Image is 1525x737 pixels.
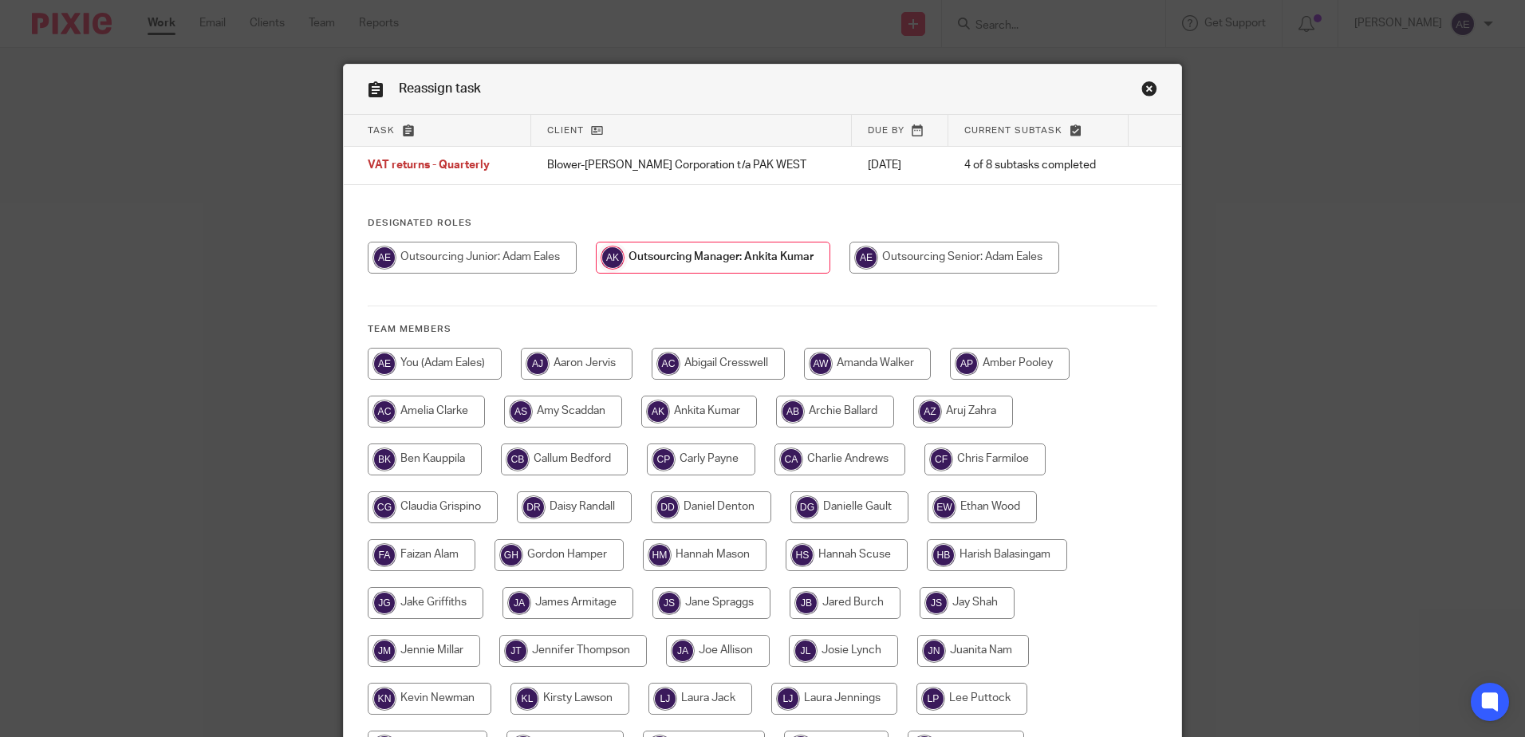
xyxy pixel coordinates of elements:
h4: Designated Roles [368,217,1157,230]
span: VAT returns - Quarterly [368,160,490,171]
span: Client [547,126,584,135]
span: Current subtask [964,126,1062,135]
h4: Team members [368,323,1157,336]
td: 4 of 8 subtasks completed [948,147,1129,185]
a: Close this dialog window [1141,81,1157,102]
span: Task [368,126,395,135]
span: Reassign task [399,82,481,95]
p: Blower-[PERSON_NAME] Corporation t/a PAK WEST [547,157,836,173]
span: Due by [868,126,904,135]
p: [DATE] [868,157,932,173]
